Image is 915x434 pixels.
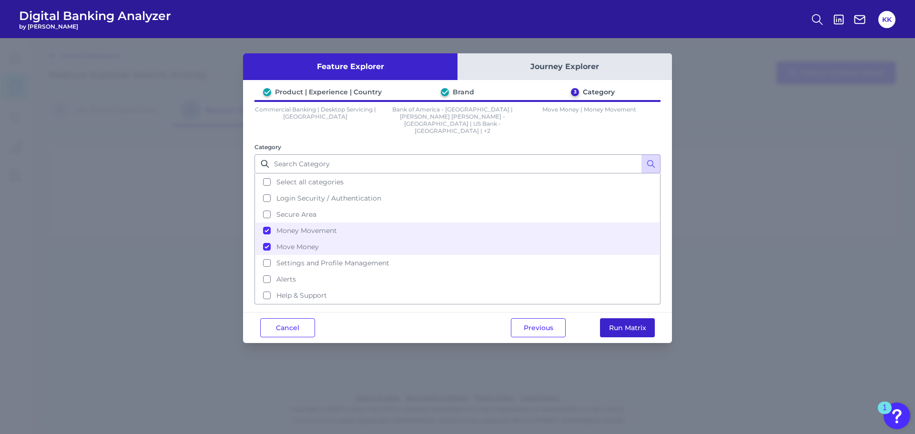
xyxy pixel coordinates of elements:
[276,242,319,251] span: Move Money
[254,143,281,151] label: Category
[529,106,651,134] p: Move Money | Money Movement
[19,23,171,30] span: by [PERSON_NAME]
[255,271,660,287] button: Alerts
[275,88,382,96] div: Product | Experience | Country
[254,154,661,173] input: Search Category
[255,239,660,255] button: Move Money
[255,287,660,303] button: Help & Support
[254,106,376,134] p: Commercial Banking | Desktop Servicing | [GEOGRAPHIC_DATA]
[571,88,579,96] div: 3
[453,88,474,96] div: Brand
[583,88,615,96] div: Category
[19,9,171,23] span: Digital Banking Analyzer
[276,194,381,202] span: Login Security / Authentication
[600,318,655,337] button: Run Matrix
[276,291,327,300] span: Help & Support
[276,226,337,235] span: Money Movement
[255,255,660,271] button: Settings and Profile Management
[276,275,296,283] span: Alerts
[511,318,566,337] button: Previous
[260,318,315,337] button: Cancel
[255,190,660,206] button: Login Security / Authentication
[883,408,887,420] div: 1
[255,206,660,222] button: Secure Area
[255,174,660,190] button: Select all categories
[884,403,910,429] button: Open Resource Center, 1 new notification
[878,11,895,28] button: KK
[457,53,672,80] button: Journey Explorer
[276,210,316,219] span: Secure Area
[392,106,514,134] p: Bank of America - [GEOGRAPHIC_DATA] | [PERSON_NAME] [PERSON_NAME] - [GEOGRAPHIC_DATA] | US Bank -...
[255,222,660,239] button: Money Movement
[276,259,389,267] span: Settings and Profile Management
[243,53,457,80] button: Feature Explorer
[276,178,344,186] span: Select all categories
